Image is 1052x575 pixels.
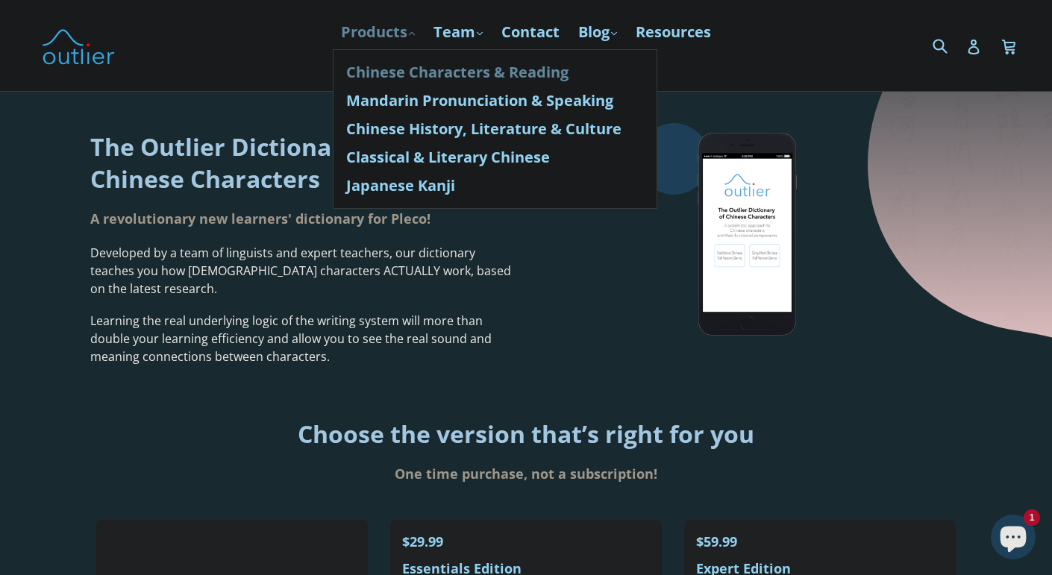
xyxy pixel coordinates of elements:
[346,58,644,87] a: Chinese Characters & Reading
[696,532,737,550] span: $59.99
[402,532,443,550] span: $29.99
[90,245,511,297] span: Developed by a team of linguists and expert teachers, our dictionary teaches you how [DEMOGRAPHIC...
[929,30,970,60] input: Search
[90,210,515,227] h1: A revolutionary new learners' dictionary for Pleco!
[472,45,581,72] a: Course Login
[494,19,567,45] a: Contact
[571,19,624,45] a: Blog
[346,115,644,143] a: Chinese History, Literature & Culture
[346,143,644,172] a: Classical & Literary Chinese
[986,515,1040,563] inbox-online-store-chat: Shopify online store chat
[334,19,422,45] a: Products
[426,19,490,45] a: Team
[346,172,644,200] a: Japanese Kanji
[90,312,492,365] span: Learning the real underlying logic of the writing system will more than double your learning effi...
[346,87,644,115] a: Mandarin Pronunciation & Speaking
[628,19,718,45] a: Resources
[41,24,116,67] img: Outlier Linguistics
[90,131,515,195] h1: The Outlier Dictionary of Chinese Characters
